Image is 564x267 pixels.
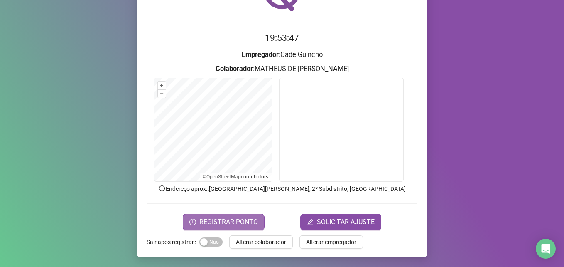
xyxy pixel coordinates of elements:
span: edit [307,219,314,225]
button: editSOLICITAR AJUSTE [300,214,381,230]
span: Alterar empregador [306,237,356,247]
button: Alterar colaborador [229,235,293,249]
li: © contributors. [203,174,270,180]
span: clock-circle [189,219,196,225]
button: – [158,90,166,98]
button: + [158,82,166,89]
label: Sair após registrar [147,235,199,249]
strong: Colaborador [216,65,253,73]
button: Alterar empregador [299,235,363,249]
time: 19:53:47 [265,33,299,43]
a: OpenStreetMap [206,174,241,180]
span: Alterar colaborador [236,237,286,247]
div: Open Intercom Messenger [536,239,556,259]
h3: : MATHEUS DE [PERSON_NAME] [147,64,417,74]
span: info-circle [158,185,166,192]
span: SOLICITAR AJUSTE [317,217,375,227]
button: REGISTRAR PONTO [183,214,265,230]
span: REGISTRAR PONTO [199,217,258,227]
h3: : Cadê Guincho [147,49,417,60]
p: Endereço aprox. : [GEOGRAPHIC_DATA][PERSON_NAME], 2º Subdistrito, [GEOGRAPHIC_DATA] [147,184,417,193]
strong: Empregador [242,51,279,59]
